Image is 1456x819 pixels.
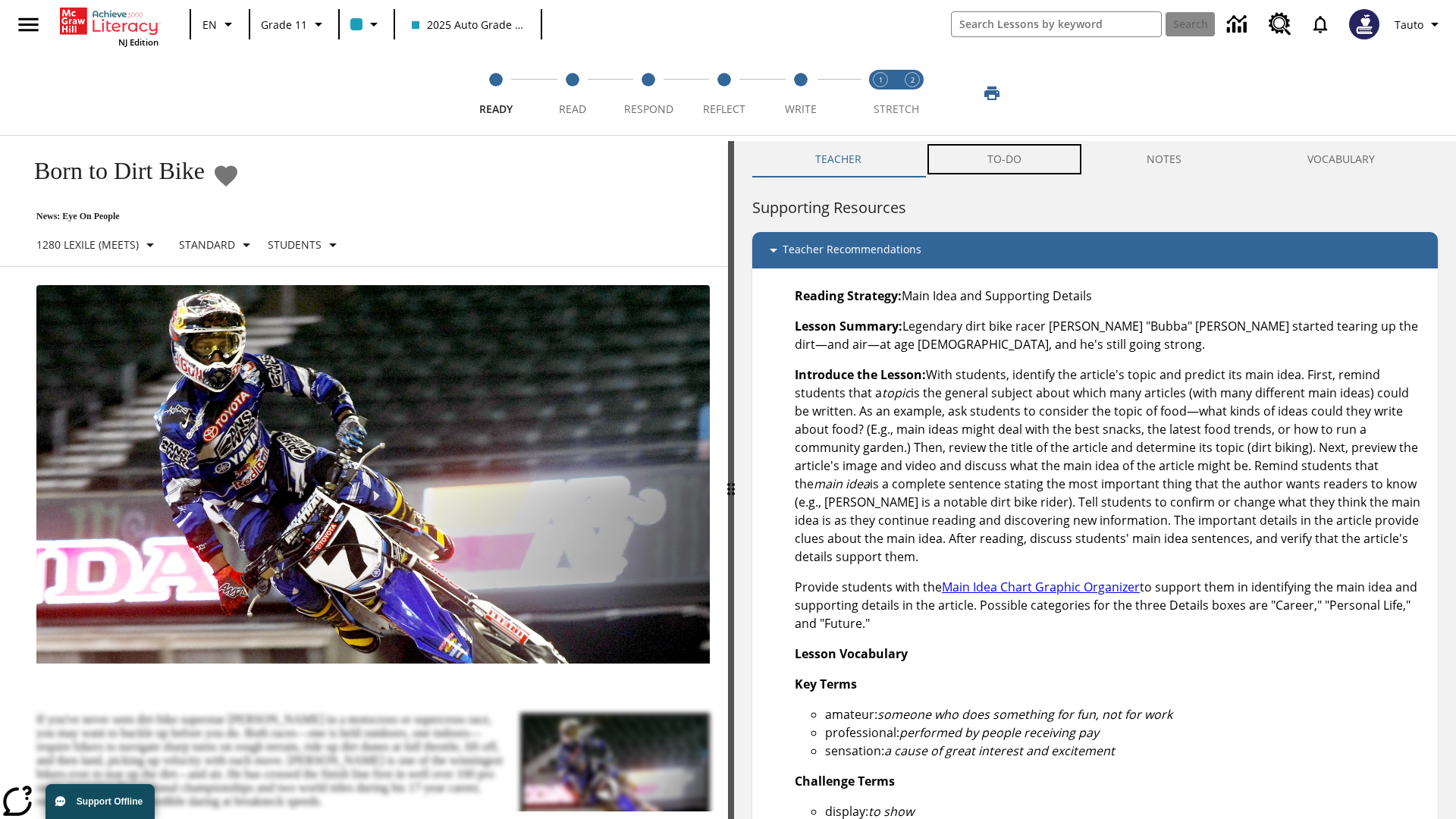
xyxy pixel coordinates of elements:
[728,141,734,819] div: Press Enter or Spacebar and then press right and left arrow keys to move the slider
[795,676,857,692] strong: Key Terms
[785,102,817,116] span: Write
[882,384,911,401] em: topic
[814,475,870,492] em: main idea
[858,52,902,135] button: Stretch Read step 1 of 2
[752,232,1438,268] div: Teacher Recommendations
[196,11,244,38] button: Language: EN, Select a language
[884,742,1115,759] em: a cause of great interest and excitement
[942,579,1140,595] a: Main Idea Chart Graphic Organizer
[757,52,845,135] button: Write step 5 of 5
[752,141,1438,177] div: Instructional Panel Tabs
[877,706,1172,723] em: someone who does something for fun, not for work
[795,287,902,304] strong: Reading Strategy:
[30,231,165,259] button: Select Lexile, 1280 Lexile (Meets)
[825,723,1426,742] li: professional:
[952,12,1161,36] input: search field
[899,724,1099,741] em: performed by people receiving pay
[924,141,1084,177] button: TO-DO
[77,796,143,807] span: Support Offline
[795,366,926,383] strong: Introduce the Lesson:
[118,36,158,48] span: NJ Edition
[452,52,540,135] button: Ready step 1 of 5
[680,52,768,135] button: Reflect step 4 of 5
[604,52,692,135] button: Respond step 3 of 5
[1340,5,1389,44] button: Select a new avatar
[795,317,1426,353] p: Legendary dirt bike racer [PERSON_NAME] "Bubba" [PERSON_NAME] started tearing up the dirt—and air...
[1084,141,1245,177] button: NOTES
[890,52,934,135] button: Stretch Respond step 2 of 2
[559,102,586,116] span: Read
[1389,11,1450,38] button: Profile/Settings
[825,742,1426,760] li: sensation:
[262,231,348,259] button: Select Student
[624,102,673,116] span: Respond
[1301,5,1340,44] a: Notifications
[795,366,1426,566] p: With students, identify the article's topic and predict its main idea. First, remind students tha...
[1218,4,1260,45] a: Data Center
[36,237,139,253] p: 1280 Lexile (Meets)
[261,17,307,33] span: Grade 11
[795,318,902,334] strong: Lesson Summary:
[255,11,334,38] button: Grade: Grade 11, Select a grade
[1260,4,1301,45] a: Resource Center, Will open in new tab
[795,773,895,789] strong: Challenge Terms
[6,2,51,47] button: Open side menu
[825,705,1426,723] li: amateur:
[752,196,1438,220] h6: Supporting Resources
[60,5,158,48] div: Home
[968,80,1016,107] button: Print
[911,75,915,85] text: 2
[1349,9,1379,39] img: Avatar
[212,162,240,189] button: Add to Favorites - Born to Dirt Bike
[734,141,1456,819] div: activity
[412,17,524,33] span: 2025 Auto Grade 11
[479,102,513,116] span: Ready
[202,17,217,33] span: EN
[1244,141,1438,177] button: VOCABULARY
[874,102,919,116] span: STRETCH
[1395,17,1423,33] span: Tauto
[795,578,1426,632] p: Provide students with the to support them in identifying the main idea and supporting details in ...
[795,287,1426,305] p: Main Idea and Supporting Details
[344,11,389,38] button: Class color is light blue. Change class color
[879,75,883,85] text: 1
[268,237,322,253] p: Students
[528,52,616,135] button: Read step 2 of 5
[173,231,262,259] button: Scaffolds, Standard
[752,141,924,177] button: Teacher
[783,241,921,259] p: Teacher Recommendations
[703,102,745,116] span: Reflect
[45,784,155,819] button: Support Offline
[179,237,235,253] p: Standard
[795,645,908,662] strong: Lesson Vocabulary
[18,157,205,185] h1: Born to Dirt Bike
[36,285,710,664] img: Motocross racer James Stewart flies through the air on his dirt bike.
[18,211,348,222] p: News: Eye On People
